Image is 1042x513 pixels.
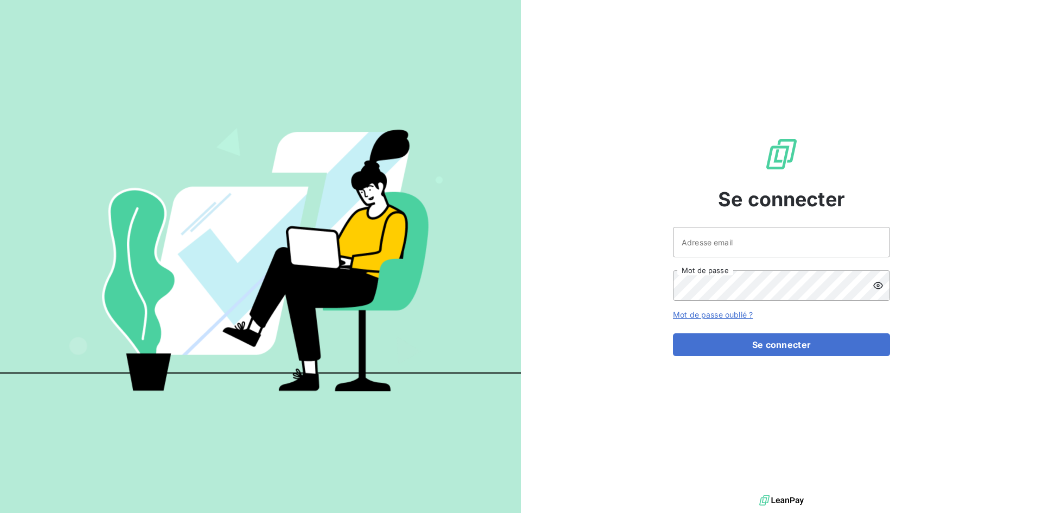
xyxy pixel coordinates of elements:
[673,333,890,356] button: Se connecter
[673,227,890,257] input: placeholder
[764,137,799,172] img: Logo LeanPay
[718,185,845,214] span: Se connecter
[673,310,753,319] a: Mot de passe oublié ?
[759,492,804,509] img: logo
